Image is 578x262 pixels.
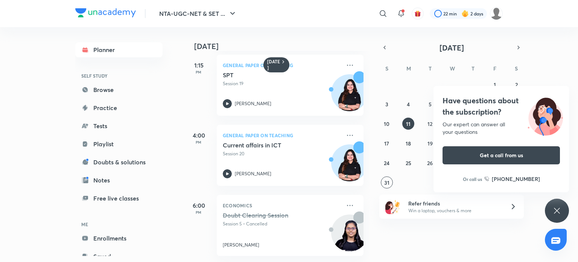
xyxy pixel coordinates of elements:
img: Avatar [332,78,368,115]
abbr: August 2, 2025 [515,81,518,88]
button: August 3, 2025 [381,98,393,110]
abbr: August 10, 2025 [384,120,389,127]
h4: [DATE] [194,42,371,51]
p: [PERSON_NAME] [223,242,259,248]
button: August 26, 2025 [424,157,436,169]
p: General Paper on Teaching [223,61,341,70]
a: Planner [75,42,163,57]
button: August 12, 2025 [424,118,436,130]
img: streak [461,10,469,17]
div: Our expert can answer all your questions [443,121,560,136]
a: Company Logo [75,8,136,19]
p: Economics [223,201,341,210]
p: General Paper on Teaching [223,131,341,140]
a: Free live classes [75,191,163,206]
h6: SELF STUDY [75,69,163,82]
abbr: August 25, 2025 [406,159,411,167]
img: referral [385,199,400,214]
abbr: August 12, 2025 [427,120,432,127]
abbr: Friday [493,65,496,72]
button: August 31, 2025 [381,176,393,188]
abbr: August 3, 2025 [385,101,388,108]
button: August 4, 2025 [402,98,414,110]
p: Win a laptop, vouchers & more [408,207,501,214]
button: avatar [412,8,424,20]
button: NTA-UGC-NET & SET ... [155,6,242,21]
img: avatar [414,10,421,17]
a: Playlist [75,136,163,152]
p: Or call us [463,176,482,182]
abbr: Monday [406,65,411,72]
p: PM [184,210,214,215]
button: August 5, 2025 [424,98,436,110]
img: Company Logo [75,8,136,17]
h5: 6:00 [184,201,214,210]
button: August 11, 2025 [402,118,414,130]
p: [PERSON_NAME] [235,170,271,177]
a: Practice [75,100,163,115]
abbr: Tuesday [429,65,432,72]
button: [DATE] [390,42,513,53]
h4: Have questions about the subscription? [443,95,560,118]
a: [PHONE_NUMBER] [484,175,540,183]
abbr: Thursday [472,65,475,72]
button: Get a call from us [443,146,560,164]
p: PM [184,70,214,74]
button: August 10, 2025 [381,118,393,130]
p: Session 5 • Cancelled [223,221,341,227]
h5: 1:15 [184,61,214,70]
a: Notes [75,173,163,188]
h6: ME [75,218,163,231]
h6: [DATE] [267,59,280,71]
abbr: Saturday [515,65,518,72]
img: Avatar [332,149,368,185]
h5: SPT [223,71,316,79]
button: August 1, 2025 [489,78,501,90]
img: Avatar [332,219,368,255]
a: Doubts & solutions [75,155,163,170]
abbr: August 19, 2025 [427,140,433,147]
abbr: August 4, 2025 [407,101,410,108]
img: Vinayak Rana [490,7,503,20]
h6: Refer friends [408,199,501,207]
p: Session 20 [223,150,341,157]
button: August 24, 2025 [381,157,393,169]
abbr: August 17, 2025 [384,140,389,147]
abbr: August 1, 2025 [494,81,496,88]
abbr: Wednesday [450,65,455,72]
abbr: August 31, 2025 [384,179,389,186]
button: August 25, 2025 [402,157,414,169]
h6: [PHONE_NUMBER] [492,175,540,183]
abbr: August 5, 2025 [429,101,432,108]
a: Tests [75,118,163,133]
abbr: Sunday [385,65,388,72]
h5: Current affairs in ICT [223,141,316,149]
button: August 18, 2025 [402,137,414,149]
button: August 19, 2025 [424,137,436,149]
p: [PERSON_NAME] [235,100,271,107]
a: Enrollments [75,231,163,246]
h5: 4:00 [184,131,214,140]
img: ttu_illustration_new.svg [522,95,569,136]
button: August 17, 2025 [381,137,393,149]
p: Session 19 [223,80,341,87]
a: Browse [75,82,163,97]
span: [DATE] [440,43,464,53]
abbr: August 24, 2025 [384,159,389,167]
p: PM [184,140,214,144]
abbr: August 11, 2025 [406,120,411,127]
h5: Doubt Clearing Session [223,211,316,219]
abbr: August 18, 2025 [406,140,411,147]
abbr: August 26, 2025 [427,159,433,167]
button: August 2, 2025 [510,78,522,90]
